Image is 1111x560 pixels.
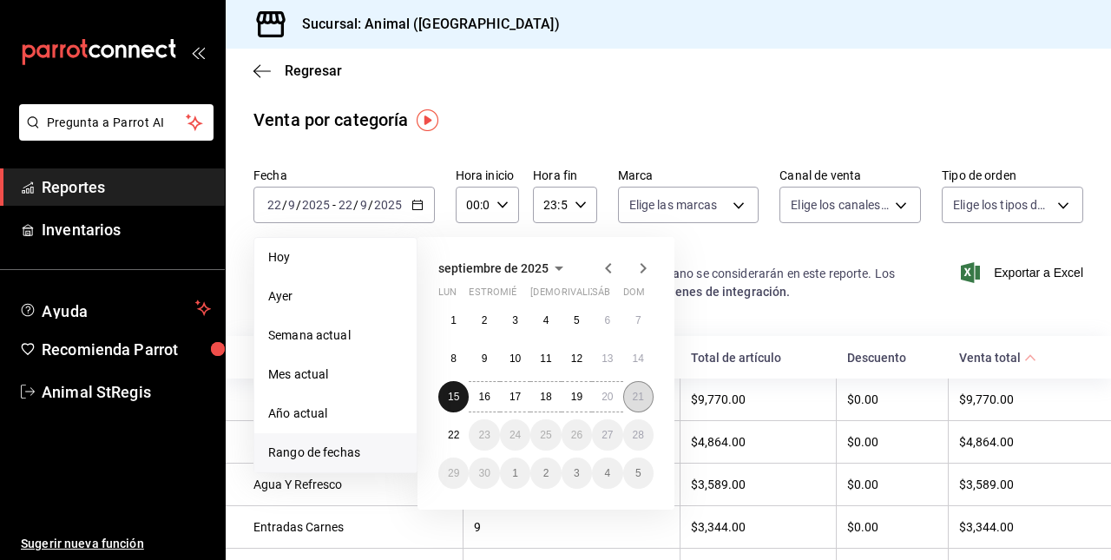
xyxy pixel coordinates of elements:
[332,198,336,212] span: -
[530,343,561,374] button: 11 de septiembre de 2025
[191,45,205,59] button: open_drawer_menu
[42,298,188,319] span: Ayuda
[562,419,592,451] button: 26 de septiembre de 2025
[633,352,644,365] abbr: 14 de septiembre de 2025
[847,351,938,365] div: Descuento
[469,458,499,489] button: 30 de septiembre de 2025
[268,287,403,306] span: Ayer
[438,305,469,336] button: 1 de septiembre de 2025
[268,326,403,345] span: Semana actual
[779,169,921,181] label: Canal de venta
[959,435,1083,449] div: $4,864.00
[500,287,516,305] abbr: miércoles
[509,352,521,365] abbr: 10 de septiembre de 2025
[592,419,622,451] button: 27 de septiembre de 2025
[478,467,490,479] abbr: 30 de septiembre de 2025
[530,305,561,336] button: 4 de septiembre de 2025
[500,419,530,451] button: 24 de septiembre de 2025
[47,114,187,132] span: Pregunta a Parrot AI
[574,467,580,479] abbr: 3 de octubre de 2025
[602,429,613,441] abbr: 27 de septiembre de 2025
[288,14,560,35] h3: Sucursal: Animal ([GEOGRAPHIC_DATA])
[268,248,403,267] span: Hoy
[530,287,633,305] abbr: jueves
[530,419,561,451] button: 25 de septiembre de 2025
[623,343,654,374] button: 14 de septiembre de 2025
[438,381,469,412] button: 15 de septiembre de 2025
[482,314,488,326] abbr: 2 de septiembre de 2025
[604,314,610,326] abbr: 6 de septiembre de 2025
[847,520,937,534] div: $0.00
[512,467,518,479] abbr: 1 de octubre de 2025
[253,107,409,133] div: Venta por categoría
[448,429,459,441] abbr: 22 de septiembre de 2025
[282,198,287,212] span: /
[301,198,331,212] input: ----
[509,391,521,403] abbr: 17 de septiembre de 2025
[533,169,596,181] label: Hora fin
[604,467,610,479] abbr: 4 de octubre de 2025
[602,352,613,365] abbr: 13 de septiembre de 2025
[635,314,641,326] abbr: 7 de septiembre de 2025
[530,458,561,489] button: 2 de octubre de 2025
[633,429,644,441] abbr: 28 de septiembre de 2025
[618,169,759,181] label: Marca
[253,169,435,181] label: Fecha
[691,520,825,534] div: $3,344.00
[791,196,889,214] span: Elige los canales de venta
[438,343,469,374] button: 8 de septiembre de 2025
[368,198,373,212] span: /
[21,537,144,550] font: Sugerir nueva función
[592,343,622,374] button: 13 de septiembre de 2025
[691,392,825,406] div: $9,770.00
[438,261,549,275] span: septiembre de 2025
[474,520,669,534] div: 9
[562,458,592,489] button: 3 de octubre de 2025
[562,305,592,336] button: 5 de septiembre de 2025
[623,381,654,412] button: 21 de septiembre de 2025
[602,391,613,403] abbr: 20 de septiembre de 2025
[847,435,937,449] div: $0.00
[359,198,368,212] input: --
[42,178,105,196] font: Reportes
[417,109,438,131] img: Marcador de información sobre herramientas
[296,198,301,212] span: /
[478,391,490,403] abbr: 16 de septiembre de 2025
[266,198,282,212] input: --
[456,169,519,181] label: Hora inicio
[530,381,561,412] button: 18 de septiembre de 2025
[964,262,1083,283] button: Exportar a Excel
[540,352,551,365] abbr: 11 de septiembre de 2025
[953,196,1051,214] span: Elige los tipos de orden
[635,467,641,479] abbr: 5 de octubre de 2025
[438,419,469,451] button: 22 de septiembre de 2025
[959,351,1036,365] span: Venta total
[287,198,296,212] input: --
[562,287,609,305] abbr: viernes
[19,104,214,141] button: Pregunta a Parrot AI
[847,392,937,406] div: $0.00
[571,391,582,403] abbr: 19 de septiembre de 2025
[994,266,1083,280] font: Exportar a Excel
[482,352,488,365] abbr: 9 de septiembre de 2025
[268,444,403,462] span: Rango de fechas
[469,343,499,374] button: 9 de septiembre de 2025
[285,63,342,79] span: Regresar
[562,381,592,412] button: 19 de septiembre de 2025
[469,381,499,412] button: 16 de septiembre de 2025
[691,478,825,491] div: $3,589.00
[562,343,592,374] button: 12 de septiembre de 2025
[571,429,582,441] abbr: 26 de septiembre de 2025
[253,520,452,534] div: Entradas Carnes
[253,478,452,491] div: Agua Y Refresco
[592,287,610,305] abbr: sábado
[338,198,353,212] input: --
[942,169,1083,181] label: Tipo de orden
[268,366,403,384] span: Mes actual
[469,419,499,451] button: 23 de septiembre de 2025
[469,287,523,305] abbr: martes
[571,352,582,365] abbr: 12 de septiembre de 2025
[448,391,459,403] abbr: 15 de septiembre de 2025
[623,305,654,336] button: 7 de septiembre de 2025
